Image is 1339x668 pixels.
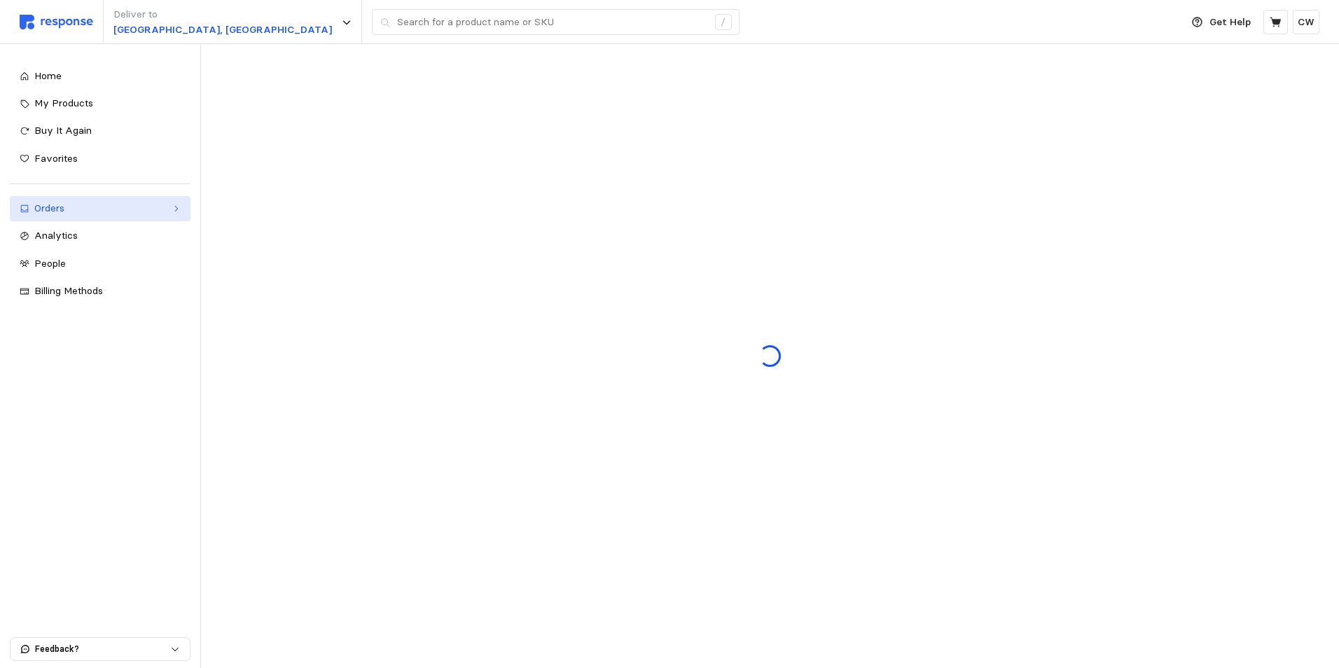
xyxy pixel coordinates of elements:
[1184,9,1259,36] button: Get Help
[113,22,332,38] p: [GEOGRAPHIC_DATA], [GEOGRAPHIC_DATA]
[1298,15,1314,30] p: CW
[10,64,190,89] a: Home
[34,69,62,82] span: Home
[113,7,332,22] p: Deliver to
[10,91,190,116] a: My Products
[34,257,66,270] span: People
[10,223,190,249] a: Analytics
[34,229,78,242] span: Analytics
[34,284,103,297] span: Billing Methods
[34,201,166,216] div: Orders
[20,15,93,29] img: svg%3e
[34,152,78,165] span: Favorites
[10,279,190,304] a: Billing Methods
[10,118,190,144] a: Buy It Again
[34,124,92,137] span: Buy It Again
[1293,10,1319,34] button: CW
[10,146,190,172] a: Favorites
[35,643,170,655] p: Feedback?
[397,10,707,35] input: Search for a product name or SKU
[10,196,190,221] a: Orders
[1209,15,1251,30] p: Get Help
[11,638,190,660] button: Feedback?
[10,251,190,277] a: People
[715,14,732,31] div: /
[34,97,93,109] span: My Products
